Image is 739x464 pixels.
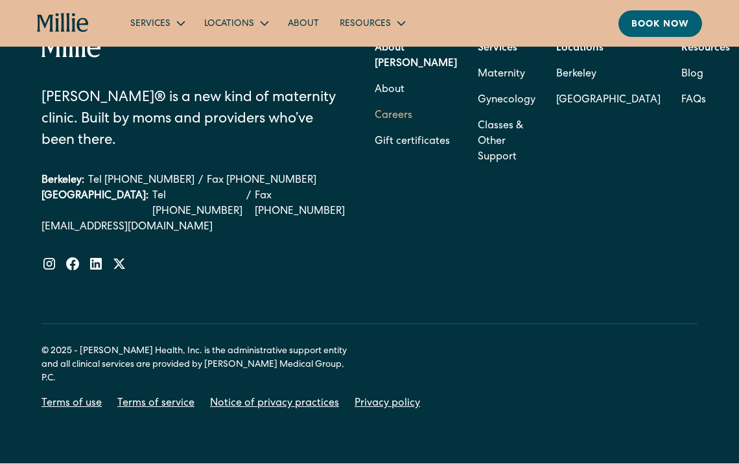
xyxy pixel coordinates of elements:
[556,87,661,113] a: [GEOGRAPHIC_DATA]
[375,129,450,155] a: Gift certificates
[329,12,414,34] div: Resources
[210,396,339,412] a: Notice of privacy practices
[37,13,89,33] a: home
[41,396,102,412] a: Terms of use
[255,189,345,220] a: Fax [PHONE_NUMBER]
[204,17,254,31] div: Locations
[375,103,412,129] a: Careers
[681,43,730,54] strong: Resources
[681,87,706,113] a: FAQs
[120,12,194,34] div: Services
[355,396,420,412] a: Privacy policy
[375,77,405,103] a: About
[117,396,194,412] a: Terms of service
[198,173,203,189] div: /
[478,87,535,113] a: Gynecology
[478,43,517,54] strong: Services
[152,189,242,220] a: Tel [PHONE_NUMBER]
[556,62,661,87] a: Berkeley
[130,17,170,31] div: Services
[194,12,277,34] div: Locations
[618,10,702,37] a: Book now
[681,62,703,87] a: Blog
[340,17,391,31] div: Resources
[556,43,604,54] strong: Locations
[41,88,345,152] div: [PERSON_NAME]® is a new kind of maternity clinic. Built by moms and providers who’ve been there.
[41,173,84,189] div: Berkeley:
[41,189,148,220] div: [GEOGRAPHIC_DATA]:
[41,345,353,386] div: © 2025 - [PERSON_NAME] Health, Inc. is the administrative support entity and all clinical service...
[246,189,251,220] div: /
[478,113,535,170] a: Classes & Other Support
[631,18,689,32] div: Book now
[41,220,345,235] a: [EMAIL_ADDRESS][DOMAIN_NAME]
[207,173,316,189] a: Fax [PHONE_NUMBER]
[277,12,329,34] a: About
[88,173,194,189] a: Tel [PHONE_NUMBER]
[478,62,525,87] a: Maternity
